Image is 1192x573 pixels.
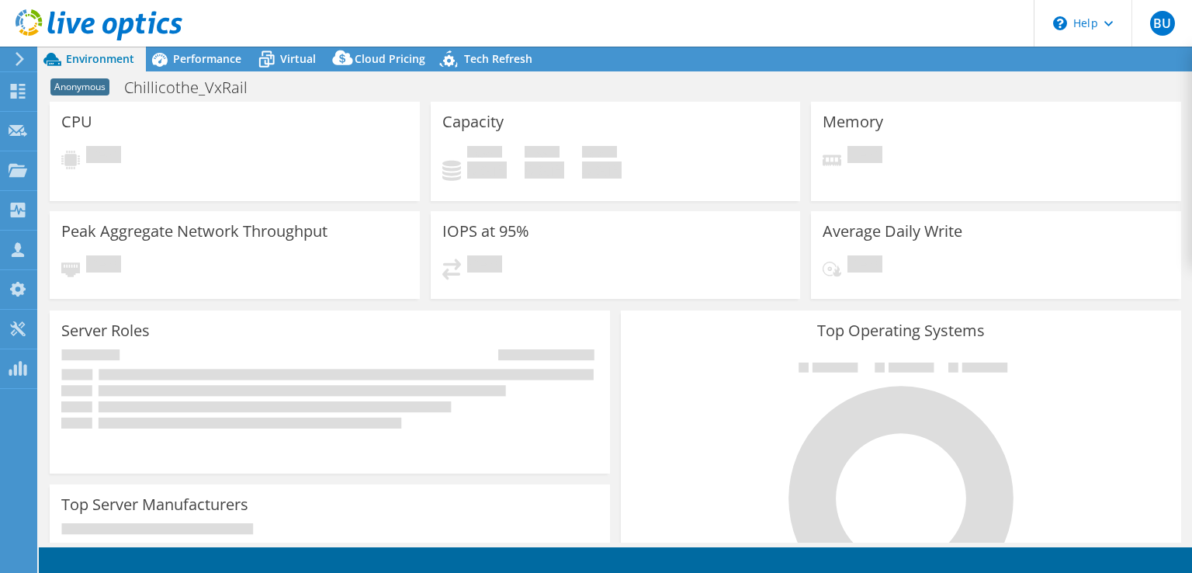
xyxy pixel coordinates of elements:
span: Pending [86,146,121,167]
span: Free [525,146,560,161]
span: Total [582,146,617,161]
span: Pending [847,146,882,167]
h3: Top Operating Systems [632,322,1169,339]
h3: CPU [61,113,92,130]
h3: Peak Aggregate Network Throughput [61,223,327,240]
span: Used [467,146,502,161]
span: Anonymous [50,78,109,95]
svg: \n [1053,16,1067,30]
span: Performance [173,51,241,66]
h3: Average Daily Write [823,223,962,240]
h3: Top Server Manufacturers [61,496,248,513]
h4: 0 GiB [525,161,564,179]
h3: Server Roles [61,322,150,339]
span: Cloud Pricing [355,51,425,66]
h3: IOPS at 95% [442,223,529,240]
span: Pending [847,255,882,276]
h1: Chillicothe_VxRail [117,79,272,96]
span: Pending [86,255,121,276]
h4: 0 GiB [582,161,622,179]
span: BU [1150,11,1175,36]
span: Virtual [280,51,316,66]
h4: 0 GiB [467,161,507,179]
span: Environment [66,51,134,66]
span: Pending [467,255,502,276]
h3: Capacity [442,113,504,130]
h3: Memory [823,113,883,130]
span: Tech Refresh [464,51,532,66]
